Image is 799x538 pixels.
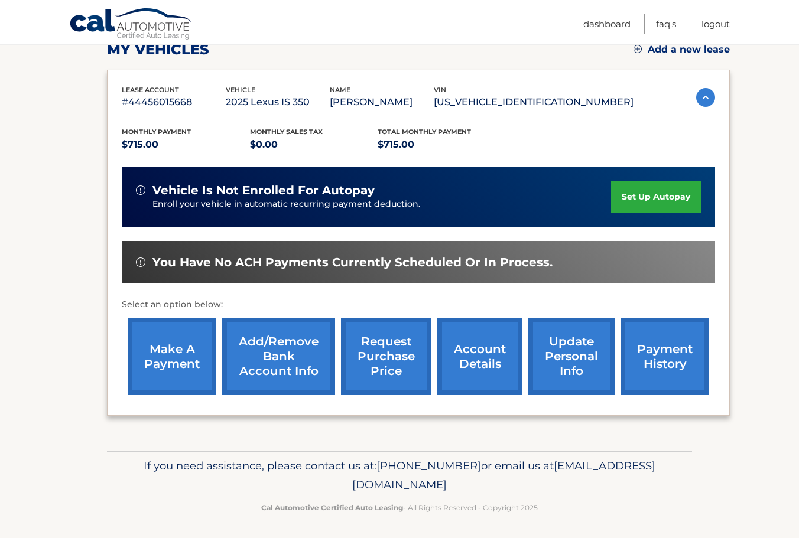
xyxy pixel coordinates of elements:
span: Monthly sales Tax [250,128,323,136]
p: 2025 Lexus IS 350 [226,94,330,110]
p: $715.00 [378,136,506,153]
span: Total Monthly Payment [378,128,471,136]
p: [US_VEHICLE_IDENTIFICATION_NUMBER] [434,94,634,110]
a: request purchase price [341,318,431,395]
p: - All Rights Reserved - Copyright 2025 [115,501,684,514]
span: [PHONE_NUMBER] [376,459,481,472]
span: You have no ACH payments currently scheduled or in process. [152,255,553,270]
a: update personal info [528,318,615,395]
span: [EMAIL_ADDRESS][DOMAIN_NAME] [352,459,655,491]
p: If you need assistance, please contact us at: or email us at [115,457,684,494]
span: name [330,86,350,94]
a: FAQ's [656,14,676,34]
span: vehicle [226,86,255,94]
p: #44456015668 [122,94,226,110]
span: vehicle is not enrolled for autopay [152,183,375,198]
p: [PERSON_NAME] [330,94,434,110]
p: Enroll your vehicle in automatic recurring payment deduction. [152,198,611,211]
a: Dashboard [583,14,631,34]
img: alert-white.svg [136,185,145,195]
img: alert-white.svg [136,257,145,267]
img: add.svg [634,45,642,53]
h2: my vehicles [107,41,209,58]
a: Cal Automotive [69,8,193,42]
span: lease account [122,86,179,94]
p: Select an option below: [122,298,715,312]
img: accordion-active.svg [696,88,715,107]
a: account details [437,318,522,395]
p: $715.00 [122,136,250,153]
a: payment history [621,318,709,395]
p: $0.00 [250,136,378,153]
strong: Cal Automotive Certified Auto Leasing [261,503,403,512]
span: Monthly Payment [122,128,191,136]
a: Logout [701,14,730,34]
a: Add a new lease [634,44,730,56]
a: Add/Remove bank account info [222,318,335,395]
a: set up autopay [611,181,701,213]
a: make a payment [128,318,216,395]
span: vin [434,86,446,94]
